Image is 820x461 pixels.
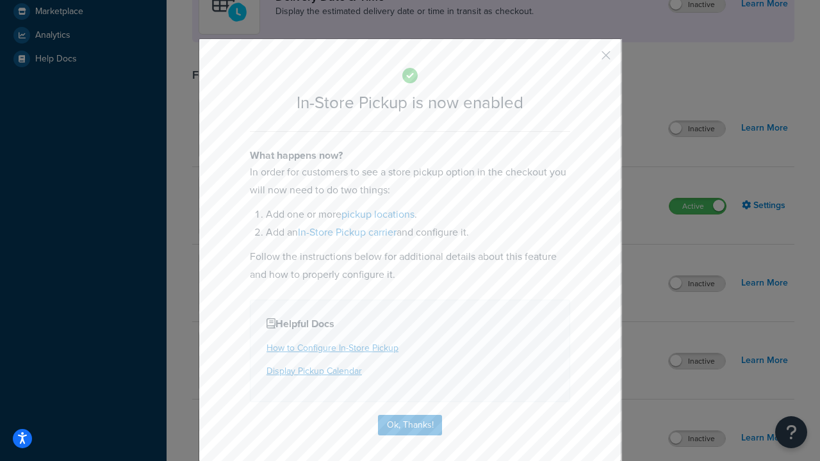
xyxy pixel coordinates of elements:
[266,223,570,241] li: Add an and configure it.
[250,93,570,112] h2: In-Store Pickup is now enabled
[378,415,442,435] button: Ok, Thanks!
[250,163,570,199] p: In order for customers to see a store pickup option in the checkout you will now need to do two t...
[298,225,397,239] a: In-Store Pickup carrier
[266,364,362,378] a: Display Pickup Calendar
[341,207,414,222] a: pickup locations
[250,248,570,284] p: Follow the instructions below for additional details about this feature and how to properly confi...
[250,148,570,163] h4: What happens now?
[266,206,570,223] li: Add one or more .
[266,341,398,355] a: How to Configure In-Store Pickup
[266,316,553,332] h4: Helpful Docs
